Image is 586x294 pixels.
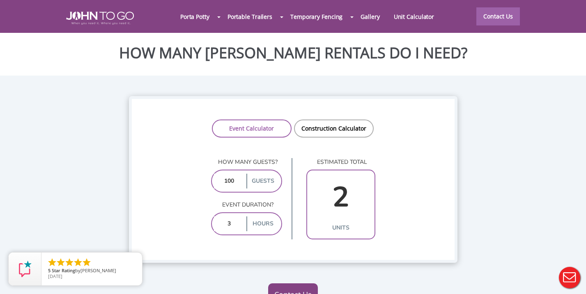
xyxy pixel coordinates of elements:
[17,261,33,277] img: Review Rating
[214,174,245,188] input: 0
[82,257,92,267] li: 
[306,158,375,166] p: estimated total
[173,8,216,25] a: Porta Potty
[309,220,372,235] label: units
[48,267,51,273] span: 5
[47,257,57,267] li: 
[387,8,441,25] a: Unit Calculator
[66,11,134,25] img: JOHN to go
[56,257,66,267] li: 
[6,45,580,61] h2: HOW MANY [PERSON_NAME] RENTALS DO I NEED?
[246,216,279,231] label: hours
[211,201,282,209] p: Event duration?
[80,267,116,273] span: [PERSON_NAME]
[354,8,386,25] a: Gallery
[212,119,292,138] a: Event Calculator
[476,7,520,25] a: Contact Us
[553,261,586,294] button: Live Chat
[48,268,136,274] span: by
[246,174,279,188] label: guests
[294,119,374,138] a: Construction Calculator
[211,158,282,166] p: How many guests?
[64,257,74,267] li: 
[48,273,62,279] span: [DATE]
[214,216,245,231] input: 0
[221,8,279,25] a: Portable Trailers
[283,8,349,25] a: Temporary Fencing
[52,267,75,273] span: Star Rating
[309,174,372,221] input: 0
[73,257,83,267] li: 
